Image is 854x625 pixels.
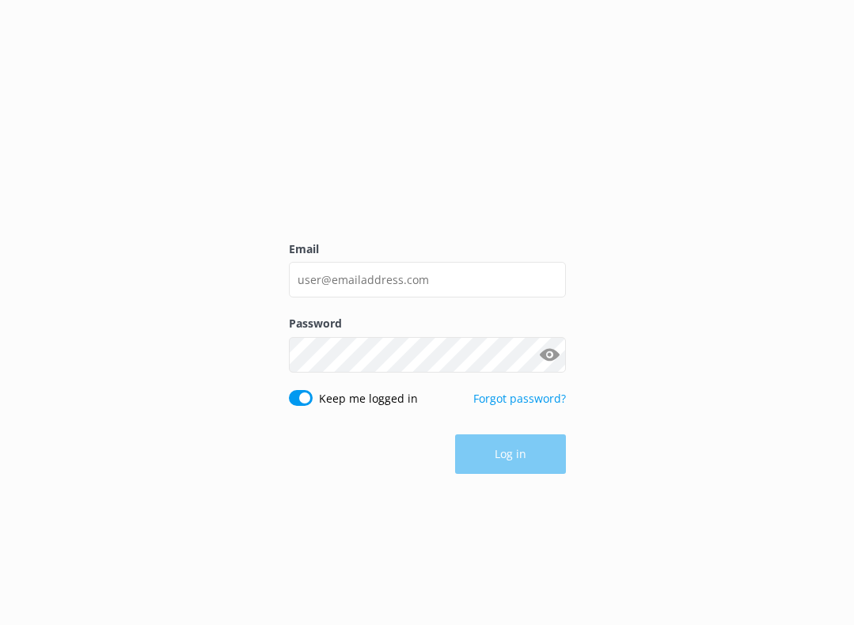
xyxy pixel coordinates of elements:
[289,315,566,332] label: Password
[473,391,566,406] a: Forgot password?
[289,241,566,258] label: Email
[534,339,566,370] button: Show password
[289,262,566,297] input: user@emailaddress.com
[319,390,418,407] label: Keep me logged in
